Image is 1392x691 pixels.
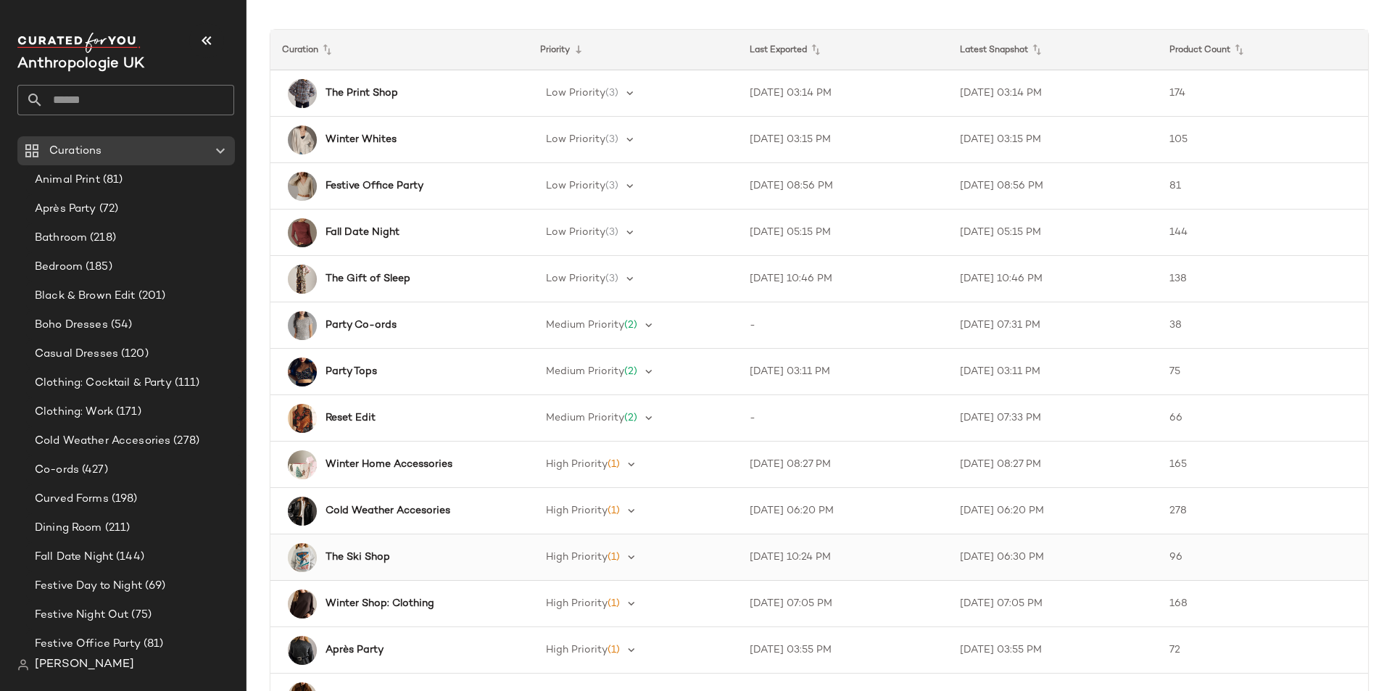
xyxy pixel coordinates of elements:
[35,404,113,421] span: Clothing: Work
[546,320,624,331] span: Medium Priority
[546,227,605,238] span: Low Priority
[948,534,1159,581] td: [DATE] 06:30 PM
[1158,581,1368,627] td: 168
[605,134,618,145] span: (3)
[35,375,172,392] span: Clothing: Cocktail & Party
[288,450,317,479] img: 102532637_006_b
[948,395,1159,442] td: [DATE] 07:33 PM
[738,210,948,256] td: [DATE] 05:15 PM
[288,589,317,618] img: 4111477790050_021_e4
[948,627,1159,674] td: [DATE] 03:55 PM
[142,578,166,595] span: (69)
[83,259,112,276] span: (185)
[546,645,608,655] span: High Priority
[35,656,134,674] span: [PERSON_NAME]
[605,273,618,284] span: (3)
[948,488,1159,534] td: [DATE] 06:20 PM
[624,320,637,331] span: (2)
[109,491,138,508] span: (198)
[738,117,948,163] td: [DATE] 03:15 PM
[35,462,79,479] span: Co-ords
[288,311,317,340] img: 4112346380097_007_b
[326,596,434,611] b: Winter Shop: Clothing
[546,88,605,99] span: Low Priority
[288,357,317,386] img: 78901345_090_b
[546,552,608,563] span: High Priority
[605,181,618,191] span: (3)
[141,636,164,653] span: (81)
[326,364,377,379] b: Party Tops
[546,273,605,284] span: Low Priority
[79,462,108,479] span: (427)
[738,581,948,627] td: [DATE] 07:05 PM
[948,117,1159,163] td: [DATE] 03:15 PM
[288,404,317,433] img: 4141972460007_041_b
[1158,395,1368,442] td: 66
[128,607,152,624] span: (75)
[35,636,141,653] span: Festive Office Party
[288,543,317,572] img: 4111579930054_004_e
[1158,117,1368,163] td: 105
[17,57,144,72] span: Current Company Name
[738,163,948,210] td: [DATE] 08:56 PM
[288,265,317,294] img: 4141658920129_090_e
[288,79,317,108] img: 4115905110032_095_e
[738,302,948,349] td: -
[35,549,113,566] span: Fall Date Night
[948,210,1159,256] td: [DATE] 05:15 PM
[326,457,452,472] b: Winter Home Accessories
[1158,163,1368,210] td: 81
[738,256,948,302] td: [DATE] 10:46 PM
[113,404,141,421] span: (171)
[738,30,948,70] th: Last Exported
[1158,534,1368,581] td: 96
[546,505,608,516] span: High Priority
[738,395,948,442] td: -
[1158,70,1368,117] td: 174
[35,288,136,305] span: Black & Brown Edit
[288,218,317,247] img: 4112937830068_061_b
[35,346,118,363] span: Casual Dresses
[948,442,1159,488] td: [DATE] 08:27 PM
[738,627,948,674] td: [DATE] 03:55 PM
[738,442,948,488] td: [DATE] 08:27 PM
[35,201,96,218] span: Après Party
[326,503,450,518] b: Cold Weather Accesories
[738,534,948,581] td: [DATE] 10:24 PM
[35,520,102,537] span: Dining Room
[738,70,948,117] td: [DATE] 03:14 PM
[1158,210,1368,256] td: 144
[529,30,739,70] th: Priority
[546,598,608,609] span: High Priority
[288,125,317,154] img: 4110089450135_017_b
[546,181,605,191] span: Low Priority
[49,143,101,160] span: Curations
[172,375,200,392] span: (111)
[35,433,170,450] span: Cold Weather Accesories
[96,201,119,218] span: (72)
[136,288,166,305] span: (201)
[35,317,108,334] span: Boho Dresses
[948,70,1159,117] td: [DATE] 03:14 PM
[624,413,637,423] span: (2)
[113,549,144,566] span: (144)
[17,33,141,53] img: cfy_white_logo.C9jOOHJF.svg
[1158,302,1368,349] td: 38
[1158,30,1368,70] th: Product Count
[35,491,109,508] span: Curved Forms
[326,550,390,565] b: The Ski Shop
[326,132,397,147] b: Winter Whites
[326,178,423,194] b: Festive Office Party
[948,163,1159,210] td: [DATE] 08:56 PM
[288,172,317,201] img: 102956497_070_b
[948,581,1159,627] td: [DATE] 07:05 PM
[118,346,149,363] span: (120)
[605,227,618,238] span: (3)
[948,256,1159,302] td: [DATE] 10:46 PM
[608,505,620,516] span: (1)
[326,225,399,240] b: Fall Date Night
[738,488,948,534] td: [DATE] 06:20 PM
[102,520,130,537] span: (211)
[546,459,608,470] span: High Priority
[1158,488,1368,534] td: 278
